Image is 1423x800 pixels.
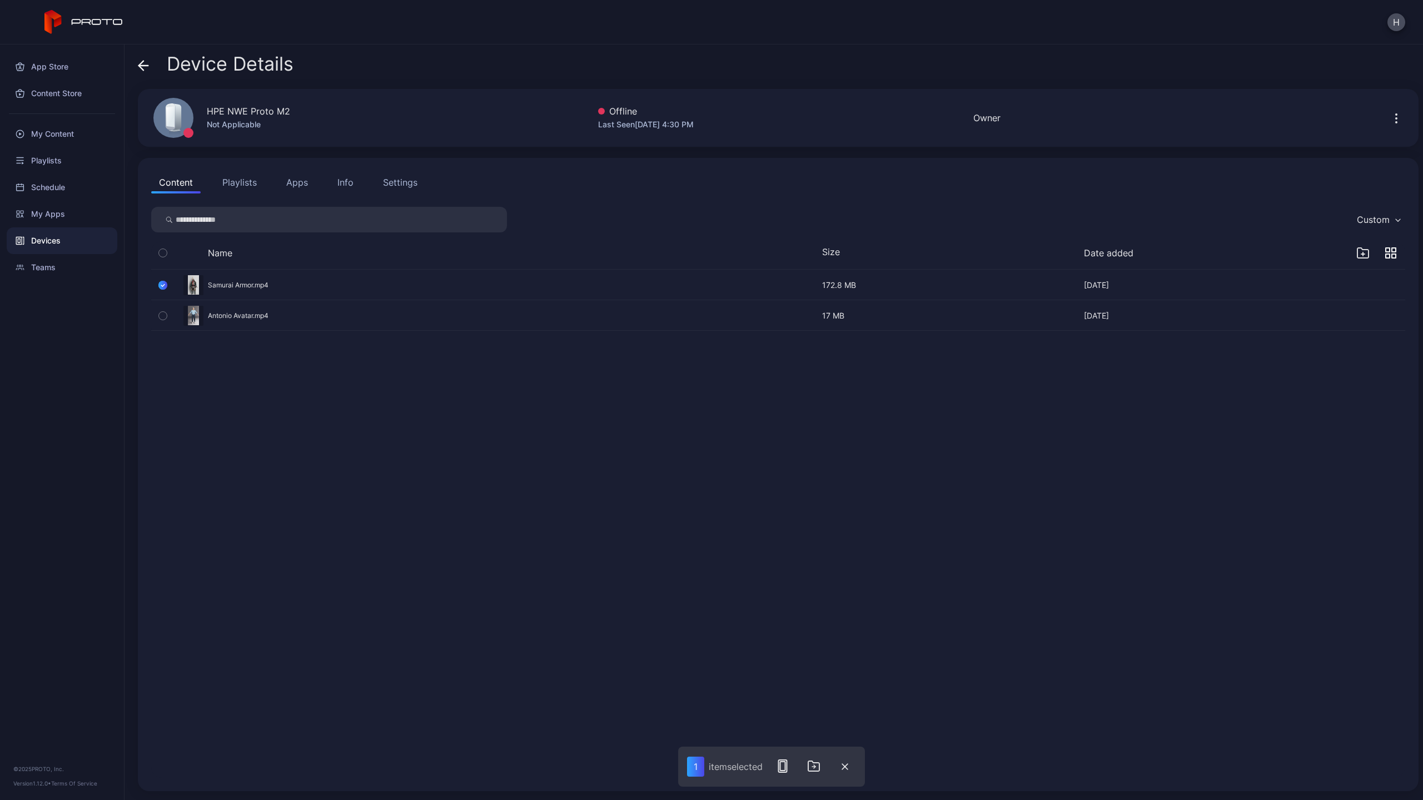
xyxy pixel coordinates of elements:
[13,764,111,773] div: © 2025 PROTO, Inc.
[7,147,117,174] a: Playlists
[598,118,694,131] div: Last Seen [DATE] 4:30 PM
[337,176,354,189] div: Info
[167,53,293,74] span: Device Details
[1084,247,1133,259] button: Date added
[215,171,265,193] button: Playlists
[1387,13,1405,31] button: H
[1357,214,1390,225] div: Custom
[7,201,117,227] a: My Apps
[7,121,117,147] a: My Content
[383,176,417,189] div: Settings
[207,105,290,118] div: HPE NWE Proto M2
[7,254,117,281] a: Teams
[687,757,704,777] div: 1
[822,246,840,257] button: Size
[7,174,117,201] a: Schedule
[207,118,290,131] div: Not Applicable
[7,80,117,107] a: Content Store
[973,111,1001,125] div: Owner
[208,247,232,259] button: Name
[375,171,425,193] button: Settings
[13,780,51,787] span: Version 1.12.0 •
[330,171,361,193] button: Info
[151,171,201,193] button: Content
[51,780,97,787] a: Terms Of Service
[7,227,117,254] a: Devices
[709,761,763,772] div: item selected
[278,171,316,193] button: Apps
[598,105,694,118] div: Offline
[7,53,117,80] a: App Store
[1351,207,1405,232] button: Custom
